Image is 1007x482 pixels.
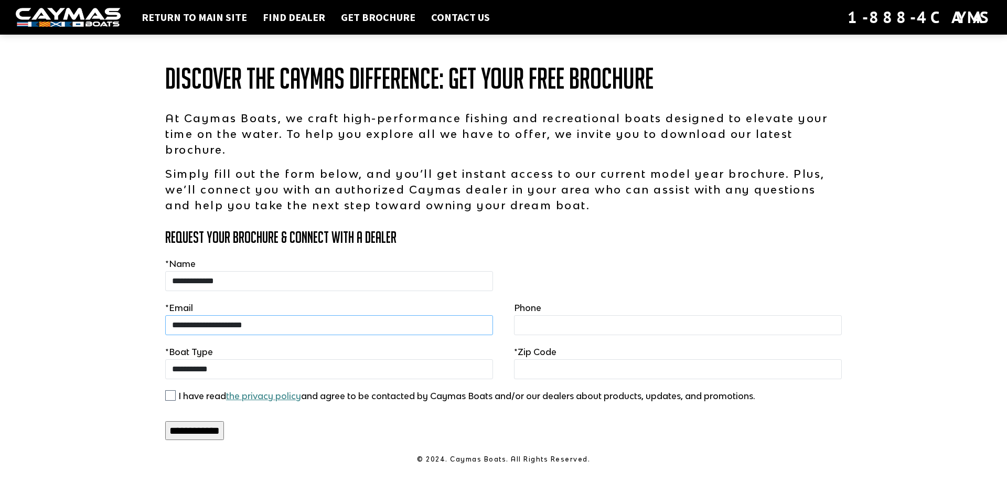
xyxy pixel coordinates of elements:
h1: Discover the Caymas Difference: Get Your Free Brochure [165,63,842,94]
a: Find Dealer [258,10,330,24]
a: Contact Us [426,10,495,24]
label: Email [165,302,193,314]
h3: Request Your Brochure & Connect with a Dealer [165,229,842,246]
a: Return to main site [136,10,252,24]
label: Zip Code [514,346,556,358]
p: Simply fill out the form below, and you’ll get instant access to our current model year brochure.... [165,166,842,213]
label: Name [165,258,196,270]
p: © 2024. Caymas Boats. All Rights Reserved. [165,455,842,464]
label: I have read and agree to be contacted by Caymas Boats and/or our dealers about products, updates,... [178,390,755,402]
div: 1-888-4CAYMAS [848,6,991,29]
label: Phone [514,302,541,314]
img: white-logo-c9c8dbefe5ff5ceceb0f0178aa75bf4bb51f6bca0971e226c86eb53dfe498488.png [16,8,121,27]
label: Boat Type [165,346,213,358]
a: the privacy policy [226,391,301,401]
p: At Caymas Boats, we craft high-performance fishing and recreational boats designed to elevate you... [165,110,842,157]
a: Get Brochure [336,10,421,24]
